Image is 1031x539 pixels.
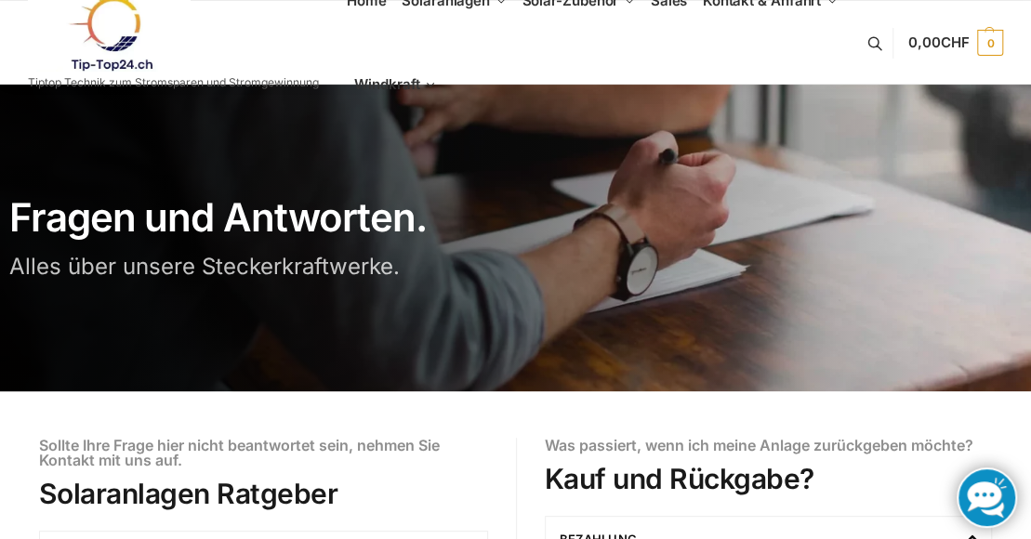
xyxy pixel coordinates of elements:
h3: Alles über unsere Steckerkraftwerke. [9,256,507,278]
h2: Solaranlagen Ratgeber [39,477,488,510]
h2: Kauf und Rückgabe? [545,462,993,495]
h6: Was passiert, wenn ich meine Anlage zurückgeben möchte? [545,438,993,453]
h1: Fragen und Antworten. [9,198,507,237]
span: CHF [940,33,969,51]
p: Tiptop Technik zum Stromsparen und Stromgewinnung [28,77,319,88]
a: 0,00CHF 0 [908,15,1003,71]
span: 0 [977,30,1003,56]
span: Windkraft [354,75,419,93]
span: 0,00 [908,33,969,51]
h6: Sollte Ihre Frage hier nicht beantwortet sein, nehmen Sie Kontakt mit uns auf. [39,438,488,467]
a: Windkraft [347,43,444,126]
